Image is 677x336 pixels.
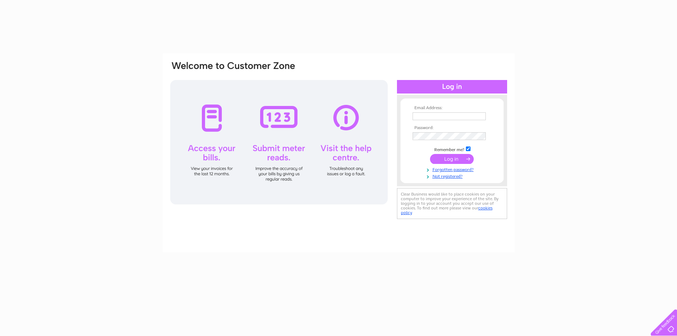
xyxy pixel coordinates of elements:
[413,166,493,172] a: Forgotten password?
[411,126,493,130] th: Password:
[413,172,493,179] a: Not registered?
[411,145,493,153] td: Remember me?
[411,106,493,111] th: Email Address:
[397,188,507,219] div: Clear Business would like to place cookies on your computer to improve your experience of the sit...
[401,206,493,215] a: cookies policy
[430,154,474,164] input: Submit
